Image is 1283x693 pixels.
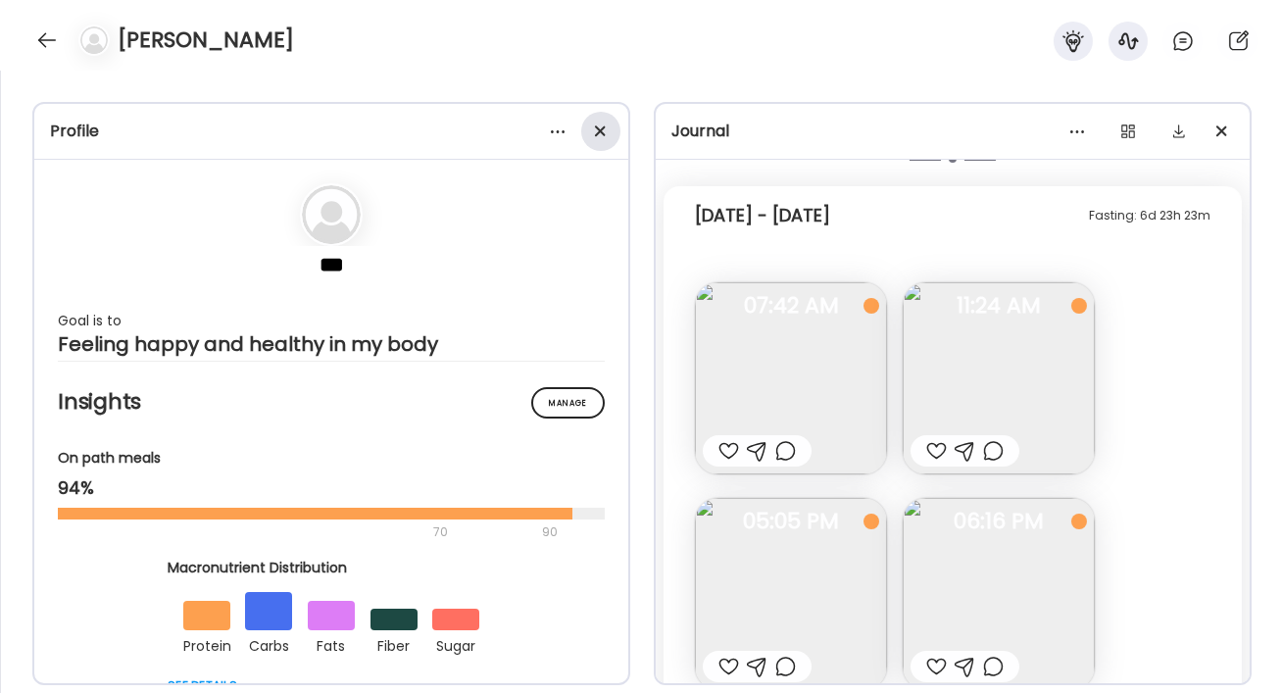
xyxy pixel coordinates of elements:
[432,630,479,658] div: sugar
[695,282,887,474] img: images%2FLBBkYsP6zAZg13QoHBx85xD03kC2%2F4vjqcRPyNAV2UyzdJTI8%2FwcM4BpVViNHjz7t9CyC0_240
[183,630,230,658] div: protein
[695,297,887,315] span: 07:42 AM
[903,282,1095,474] img: images%2FLBBkYsP6zAZg13QoHBx85xD03kC2%2FRV7mM2KJL2ncIAj1zTaw%2F6WP1gbL8OyER5AOm8Lu8_240
[58,448,605,469] div: On path meals
[903,498,1095,690] img: images%2FLBBkYsP6zAZg13QoHBx85xD03kC2%2FrqQoWn9rPk17BYPztzlF%2FYoJ8zRlfUgtZonABItZE_240
[168,558,495,578] div: Macronutrient Distribution
[58,520,536,544] div: 70
[540,520,560,544] div: 90
[531,387,605,419] div: Manage
[308,630,355,658] div: fats
[903,513,1095,530] span: 06:16 PM
[370,630,418,658] div: fiber
[58,387,605,417] h2: Insights
[118,25,294,56] h4: [PERSON_NAME]
[245,630,292,658] div: carbs
[695,204,830,227] div: [DATE] - [DATE]
[58,332,605,356] div: Feeling happy and healthy in my body
[58,476,605,500] div: 94%
[695,513,887,530] span: 05:05 PM
[58,309,605,332] div: Goal is to
[302,185,361,244] img: bg-avatar-default.svg
[695,498,887,690] img: images%2FLBBkYsP6zAZg13QoHBx85xD03kC2%2FZGE1J5rjkivrt2NOL0Du%2F7B0St1x7gdH7X2g29wZi_240
[50,120,613,143] div: Profile
[671,120,1234,143] div: Journal
[903,297,1095,315] span: 11:24 AM
[80,26,108,54] img: bg-avatar-default.svg
[1089,204,1210,227] div: Fasting: 6d 23h 23m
